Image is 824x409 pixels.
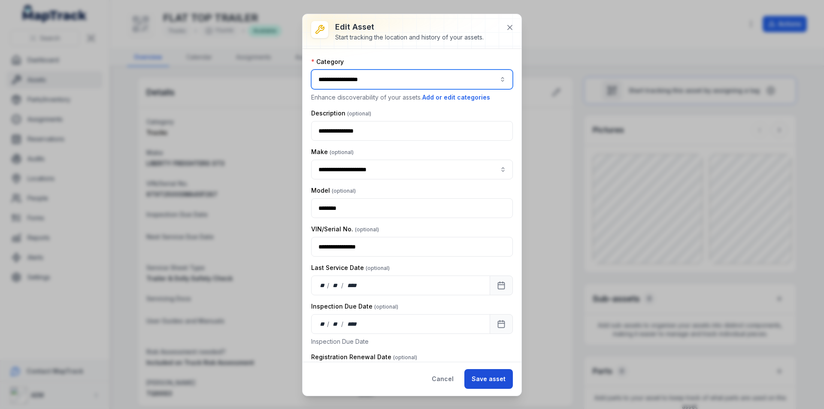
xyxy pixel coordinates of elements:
div: / [341,320,344,328]
div: month, [330,320,342,328]
label: Inspection Due Date [311,302,398,311]
p: Inspection Due Date [311,337,513,346]
label: VIN/Serial No. [311,225,379,233]
div: / [327,281,330,290]
label: Description [311,109,371,118]
h3: Edit asset [335,21,484,33]
label: Category [311,58,344,66]
div: Start tracking the location and history of your assets. [335,33,484,42]
button: Cancel [424,369,461,389]
button: Calendar [490,276,513,295]
div: year, [344,281,360,290]
input: asset-edit:cf[8261eee4-602e-4976-b39b-47b762924e3f]-label [311,160,513,179]
div: year, [344,320,360,328]
label: Make [311,148,354,156]
div: day, [318,281,327,290]
label: Model [311,186,356,195]
label: Registration Renewal Date [311,353,417,361]
div: day, [318,320,327,328]
div: / [341,281,344,290]
label: Last Service Date [311,264,390,272]
div: / [327,320,330,328]
div: month, [330,281,342,290]
button: Save asset [464,369,513,389]
p: Enhance discoverability of your assets. [311,93,513,102]
button: Calendar [490,314,513,334]
button: Add or edit categories [422,93,491,102]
